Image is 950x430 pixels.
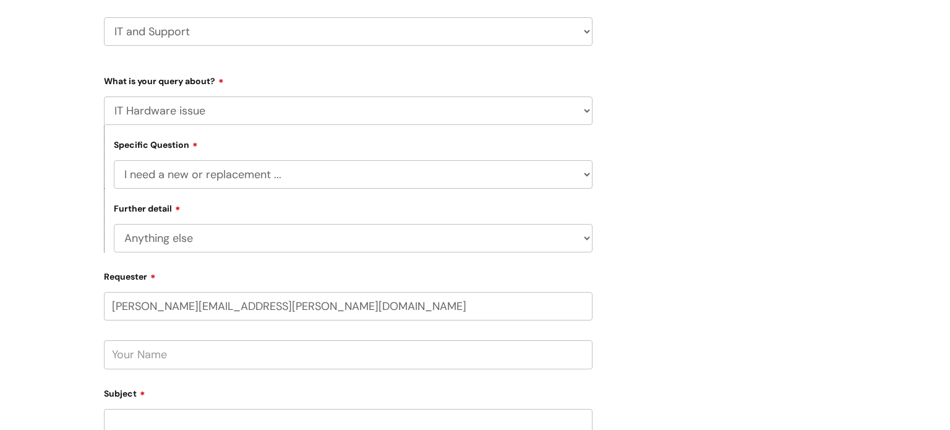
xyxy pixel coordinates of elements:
[104,267,593,282] label: Requester
[104,340,593,369] input: Your Name
[104,384,593,399] label: Subject
[104,292,593,320] input: Email
[104,72,593,87] label: What is your query about?
[114,202,181,214] label: Further detail
[114,138,198,150] label: Specific Question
